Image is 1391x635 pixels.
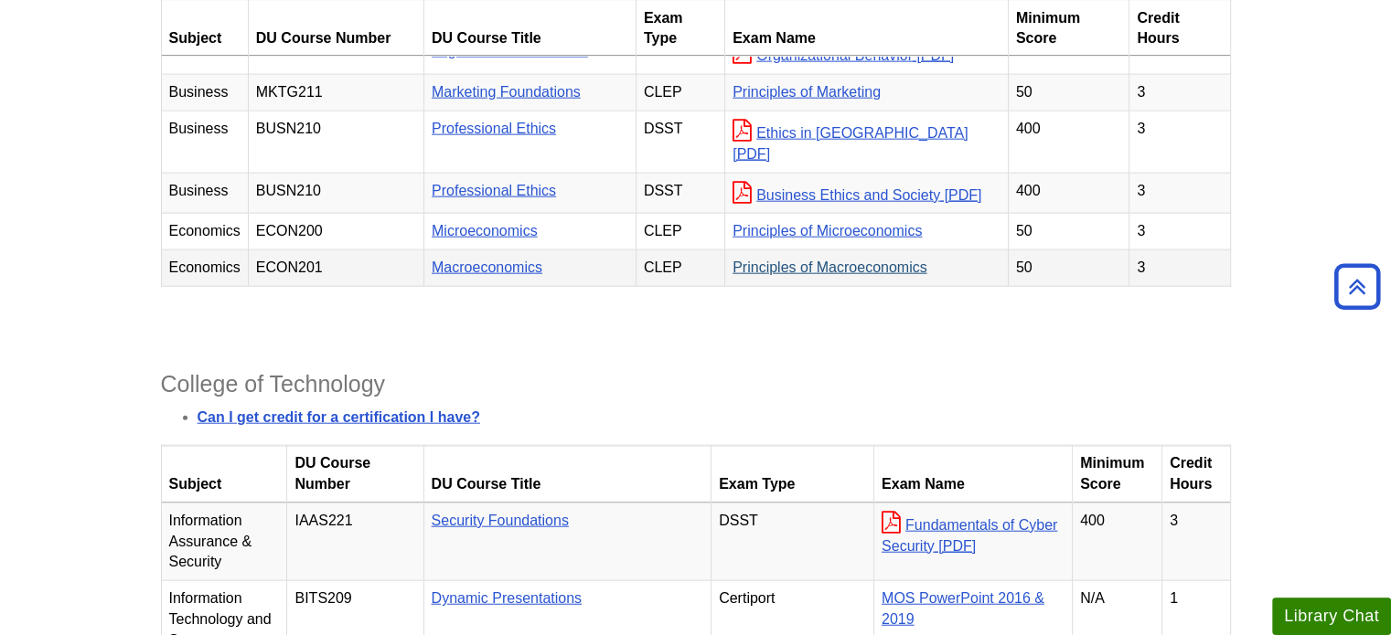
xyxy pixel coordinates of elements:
[161,214,248,250] td: Economics
[733,187,981,203] a: Business Ethics and Society
[733,259,927,275] a: Principles of Macroeconomics
[712,446,874,503] th: Exam Type
[432,223,538,238] a: Microeconomics
[1008,250,1129,287] td: 50
[161,446,287,503] th: Subject
[161,371,1231,397] h3: College of Technology
[733,125,968,162] a: Ethics in [GEOGRAPHIC_DATA]
[1129,250,1230,287] td: 3
[1008,75,1129,111] td: 50
[432,84,581,100] a: Marketing Foundations
[733,84,881,100] a: Principles of Marketing
[1129,111,1230,173] td: 3
[1162,446,1230,503] th: Credit Hours
[161,250,248,287] td: Economics
[882,590,1044,627] a: MOS PowerPoint 2016 & 2019
[248,75,423,111] td: MKTG211
[432,183,556,198] a: Professional Ethics
[873,446,1072,503] th: Exam Name
[432,590,583,606] a: Dynamic Presentations
[1073,446,1162,503] th: Minimum Score
[432,513,569,528] a: Security Foundations
[733,223,922,238] a: Principles of Microeconomics
[1008,214,1129,250] td: 50
[1008,111,1129,173] td: 400
[1129,173,1230,214] td: 3
[287,503,423,581] td: IAAS221
[248,173,423,214] td: BUSN210
[712,503,874,581] td: DSST
[1129,75,1230,111] td: 3
[161,111,248,173] td: Business
[1162,503,1230,581] td: 3
[161,503,287,581] td: Information Assurance & Security
[1272,598,1391,635] button: Library Chat
[1129,214,1230,250] td: 3
[161,75,248,111] td: Business
[248,250,423,287] td: ECON201
[432,259,542,275] a: Macroeconomics
[882,517,1057,554] a: Fundamentals of Cyber Security
[248,111,423,173] td: BUSN210
[161,173,248,214] td: Business
[1328,274,1386,299] a: Back to Top
[636,75,724,111] td: CLEP
[423,446,712,503] th: DU Course Title
[432,121,556,136] a: Professional Ethics
[636,214,724,250] td: CLEP
[248,214,423,250] td: ECON200
[636,111,724,173] td: DSST
[636,250,724,287] td: CLEP
[1073,503,1162,581] td: 400
[287,446,423,503] th: DU Course Number
[1008,173,1129,214] td: 400
[198,409,480,425] a: Can I get credit for a certification I have?
[636,173,724,214] td: DSST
